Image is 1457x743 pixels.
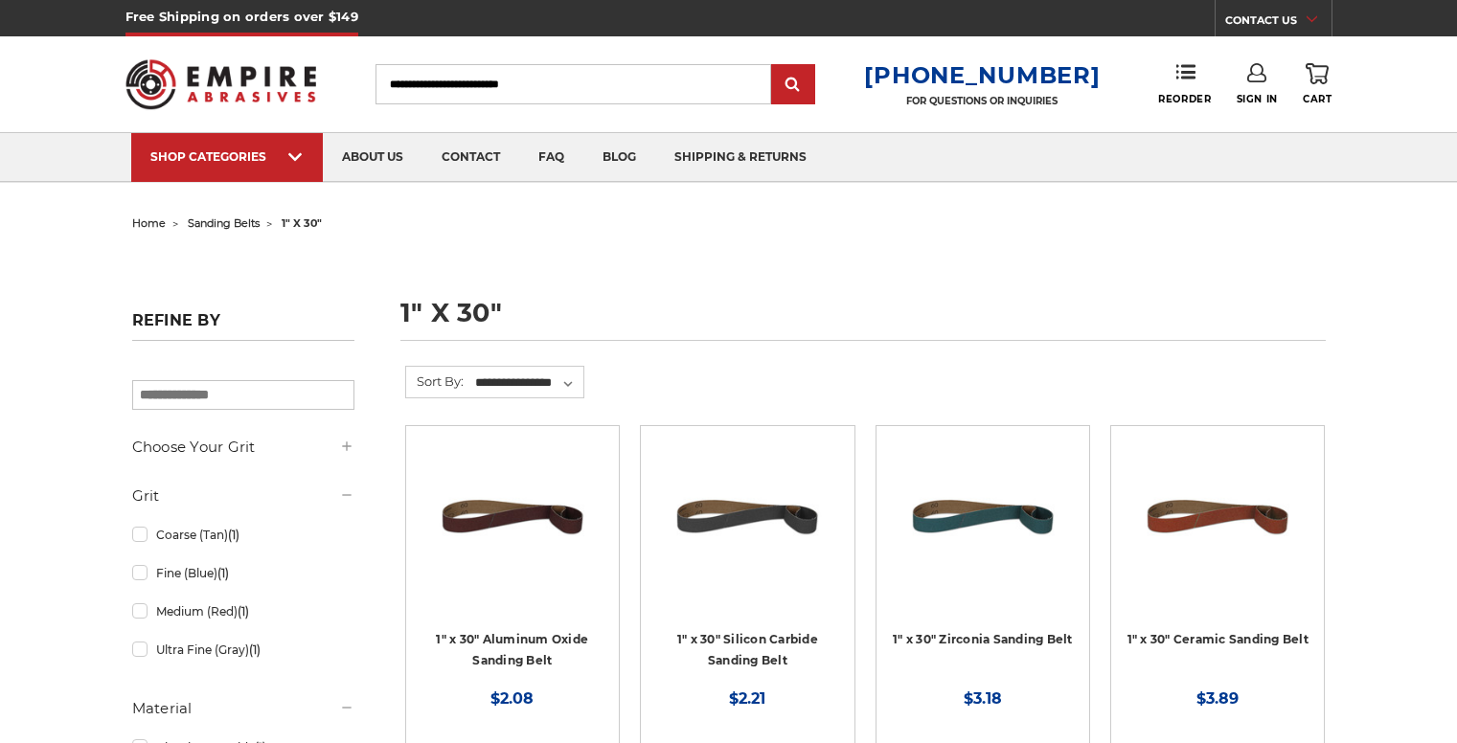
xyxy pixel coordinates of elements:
[150,149,304,164] div: SHOP CATEGORIES
[132,595,354,628] a: Medium (Red)
[132,484,354,507] h5: Grit
[1196,689,1239,708] span: $3.89
[1303,63,1332,105] a: Cart
[1125,439,1310,625] a: 1" x 30" Ceramic File Belt
[519,133,583,182] a: faq
[238,604,249,619] span: (1)
[654,439,840,625] a: 1" x 30" Silicon Carbide File Belt
[1141,439,1294,593] img: 1" x 30" Ceramic File Belt
[132,518,354,552] a: Coarse (Tan)
[583,133,655,182] a: blog
[132,556,354,590] a: Fine (Blue)
[864,95,1100,107] p: FOR QUESTIONS OR INQUIRIES
[1158,93,1211,105] span: Reorder
[472,369,583,397] select: Sort By:
[893,632,1073,646] a: 1" x 30" Zirconia Sanding Belt
[1237,93,1278,105] span: Sign In
[282,216,322,230] span: 1" x 30"
[422,133,519,182] a: contact
[406,367,464,395] label: Sort By:
[400,300,1326,341] h1: 1" x 30"
[1303,93,1332,105] span: Cart
[864,61,1100,89] a: [PHONE_NUMBER]
[436,439,589,593] img: 1" x 30" Aluminum Oxide File Belt
[890,439,1076,625] a: 1" x 30" Zirconia File Belt
[249,642,261,657] span: (1)
[132,216,166,230] a: home
[1158,63,1211,104] a: Reorder
[729,689,765,708] span: $2.21
[132,311,354,341] h5: Refine by
[671,439,824,593] img: 1" x 30" Silicon Carbide File Belt
[490,689,534,708] span: $2.08
[125,47,317,122] img: Empire Abrasives
[188,216,260,230] a: sanding belts
[906,439,1059,593] img: 1" x 30" Zirconia File Belt
[436,632,588,668] a: 1" x 30" Aluminum Oxide Sanding Belt
[228,528,239,542] span: (1)
[132,436,354,459] h5: Choose Your Grit
[655,133,826,182] a: shipping & returns
[1127,632,1309,646] a: 1" x 30" Ceramic Sanding Belt
[323,133,422,182] a: about us
[132,633,354,666] a: Ultra Fine (Gray)
[1225,10,1332,36] a: CONTACT US
[964,689,1002,708] span: $3.18
[420,439,605,625] a: 1" x 30" Aluminum Oxide File Belt
[774,66,812,104] input: Submit
[132,697,354,720] h5: Material
[677,632,818,668] a: 1" x 30" Silicon Carbide Sanding Belt
[217,566,229,580] span: (1)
